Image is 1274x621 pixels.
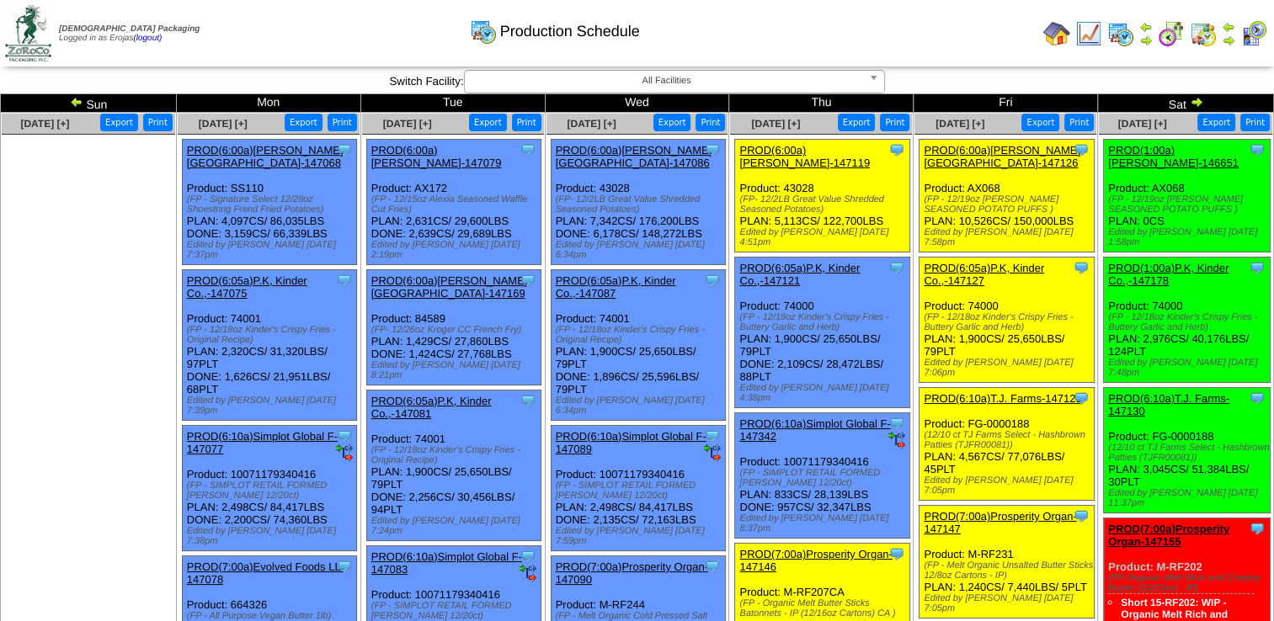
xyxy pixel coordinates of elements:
div: (FP - SIMPLOT RETAIL FORMED [PERSON_NAME] 12/20ct) [187,480,356,501]
div: Edited by [PERSON_NAME] [DATE] 7:58pm [924,227,1093,247]
div: (FP - 12/19oz [PERSON_NAME] SEASONED POTATO PUFFS ) [924,194,1093,215]
div: Product: AX068 PLAN: 0CS [1104,140,1271,252]
button: Print [143,114,173,131]
button: Print [512,114,541,131]
a: PROD(1:00a)P.K, Kinder Co.,-147178 [1108,262,1229,287]
a: PROD(7:00a)Prosperity Organ-147155 [1108,523,1229,548]
img: Tooltip [1249,259,1266,276]
div: Product: 10071179340416 PLAN: 833CS / 28,139LBS DONE: 957CS / 32,347LBS [735,413,909,539]
button: Print [696,114,725,131]
div: Edited by [PERSON_NAME] [DATE] 8:37pm [739,513,909,533]
img: line_graph.gif [1075,20,1102,47]
a: (logout) [133,34,162,43]
span: [DATE] [+] [199,118,248,130]
div: (FP - Melt Organic Unsalted Butter Sticks 12/8oz Cartons - IP) [924,560,1093,581]
a: PROD(6:00a)[PERSON_NAME]-147079 [371,144,502,169]
div: Edited by [PERSON_NAME] [DATE] 7:38pm [187,526,356,546]
a: PROD(6:10a)Simplot Global F-147083 [371,550,522,576]
button: Export [1197,114,1235,131]
img: calendarinout.gif [1190,20,1217,47]
a: PROD(6:10a)Simplot Global F-147342 [739,417,890,443]
button: Export [1021,114,1059,131]
div: Edited by [PERSON_NAME] [DATE] 7:24pm [371,516,541,536]
div: Product: 43028 PLAN: 5,113CS / 122,700LBS [735,140,909,252]
div: Edited by [PERSON_NAME] [DATE] 4:51pm [739,227,909,247]
img: Tooltip [520,272,536,289]
div: (12/10 ct TJ Farms Select - Hashbrown Patties (TJFR00081)) [924,430,1093,450]
td: Tue [360,94,545,113]
div: (FP- 12/2LB Great Value Shredded Seasoned Potatoes) [739,194,909,215]
div: Product: 84589 PLAN: 1,429CS / 27,860LBS DONE: 1,424CS / 27,768LBS [366,270,541,385]
img: Tooltip [1073,390,1090,406]
div: (FP - SIMPLOT RETAIL FORMED [PERSON_NAME] 12/20ct) [739,468,909,488]
img: calendarblend.gif [1158,20,1185,47]
img: zoroco-logo-small.webp [5,5,51,61]
div: Product: 74000 PLAN: 1,900CS / 25,650LBS / 79PLT [920,257,1094,383]
img: Tooltip [336,272,353,289]
a: PROD(6:05a)P.K, Kinder Co.,-147075 [187,274,307,300]
div: Product: 74000 PLAN: 1,900CS / 25,650LBS / 79PLT DONE: 2,109CS / 28,472LBS / 88PLT [735,257,909,408]
img: ediSmall.gif [704,444,721,461]
div: Edited by [PERSON_NAME] [DATE] 1:58pm [1108,227,1270,247]
div: Product: 43028 PLAN: 7,342CS / 176,200LBS DONE: 6,178CS / 148,272LBS [551,140,725,265]
img: Tooltip [520,392,536,409]
span: [DATE] [+] [567,118,616,130]
img: Tooltip [1073,507,1090,524]
img: ediSmall.gif [520,565,536,581]
img: arrowleft.gif [70,95,83,109]
div: Edited by [PERSON_NAME] [DATE] 6:34pm [556,240,725,260]
td: Wed [545,94,729,113]
div: Product: 10071179340416 PLAN: 2,498CS / 84,417LBS DONE: 2,200CS / 74,360LBS [182,426,356,551]
a: PROD(1:00a)[PERSON_NAME]-146651 [1108,144,1239,169]
div: Edited by [PERSON_NAME] [DATE] 7:37pm [187,240,356,260]
a: [DATE] [+] [751,118,800,130]
span: Production Schedule [500,23,640,40]
span: [DATE] [+] [20,118,69,130]
a: PROD(7:00a)Evolved Foods LL-147078 [187,560,344,586]
img: Tooltip [336,427,353,444]
img: ediSmall.gif [336,444,353,461]
button: Export [653,114,691,131]
div: Edited by [PERSON_NAME] [DATE] 6:34pm [556,395,725,416]
img: Tooltip [1249,520,1266,537]
span: [DATE] [+] [383,118,432,130]
img: Tooltip [704,141,721,158]
div: Product: FG-0000188 PLAN: 3,045CS / 51,384LBS / 30PLT [1104,388,1271,513]
div: (FP - SIMPLOT RETAIL FORMED [PERSON_NAME] 12/20ct) [556,480,725,501]
img: Tooltip [520,548,536,565]
a: PROD(6:00a)[PERSON_NAME][GEOGRAPHIC_DATA]-147169 [371,274,528,300]
img: Tooltip [704,427,721,444]
img: Tooltip [888,545,905,562]
div: (FP - 12/18oz Kinder's Crispy Fries - Buttery Garlic and Herb) [739,312,909,332]
div: (FP - 12/18oz Kinder's Crispy Fries - Original Recipe) [371,445,541,465]
a: PROD(7:00a)Prosperity Organ-147147 [924,510,1076,535]
div: (FP - 12/19oz [PERSON_NAME] SEASONED POTATO PUFFS ) [1108,194,1270,215]
span: [DATE] [+] [936,118,984,130]
button: Print [1064,114,1094,131]
img: ediSmall.gif [888,432,905,448]
div: (FP - 12/18oz Kinder's Crispy Fries - Buttery Garlic and Herb) [1108,312,1270,332]
td: Sat [1098,94,1274,113]
button: Print [880,114,909,131]
div: Product: 10071179340416 PLAN: 2,498CS / 84,417LBS DONE: 2,135CS / 72,163LBS [551,426,725,551]
a: [DATE] [+] [1118,118,1167,130]
img: arrowleft.gif [1222,20,1235,34]
div: Product: AX172 PLAN: 2,631CS / 29,600LBS DONE: 2,639CS / 29,689LBS [366,140,541,265]
a: PROD(6:05a)P.K, Kinder Co.,-147127 [924,262,1044,287]
img: Tooltip [520,141,536,158]
img: arrowright.gif [1222,34,1235,47]
td: Fri [914,94,1098,113]
div: (FP - Signature Select 12/28oz Shoestring Frend Fried Potatoes) [187,194,356,215]
button: Print [1240,114,1270,131]
div: Edited by [PERSON_NAME] [DATE] 7:39pm [187,395,356,416]
img: calendarcustomer.gif [1240,20,1267,47]
a: PROD(6:10a)T.J. Farms-147129 [924,392,1081,405]
img: arrowright.gif [1139,34,1153,47]
div: Product: 74001 PLAN: 1,900CS / 25,650LBS / 79PLT DONE: 1,896CS / 25,596LBS / 79PLT [551,270,725,421]
button: Export [100,114,138,131]
a: PROD(7:00a)Prosperity Organ-147146 [739,548,892,573]
a: PROD(6:10a)Simplot Global F-147089 [556,430,706,455]
a: PROD(6:00a)[PERSON_NAME][GEOGRAPHIC_DATA]-147126 [924,144,1080,169]
div: (FP- 12/2LB Great Value Shredded Seasoned Potatoes) [556,194,725,215]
